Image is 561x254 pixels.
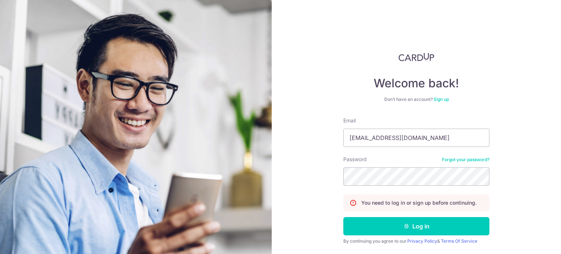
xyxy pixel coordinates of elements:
a: Privacy Policy [407,238,437,244]
label: Email [343,117,356,124]
button: Log in [343,217,489,235]
img: CardUp Logo [398,53,434,61]
p: You need to log in or sign up before continuing. [361,199,477,206]
a: Forgot your password? [442,157,489,163]
div: Don’t have an account? [343,96,489,102]
input: Enter your Email [343,129,489,147]
a: Sign up [434,96,449,102]
div: By continuing you agree to our & [343,238,489,244]
a: Terms Of Service [441,238,477,244]
h4: Welcome back! [343,76,489,91]
label: Password [343,156,367,163]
